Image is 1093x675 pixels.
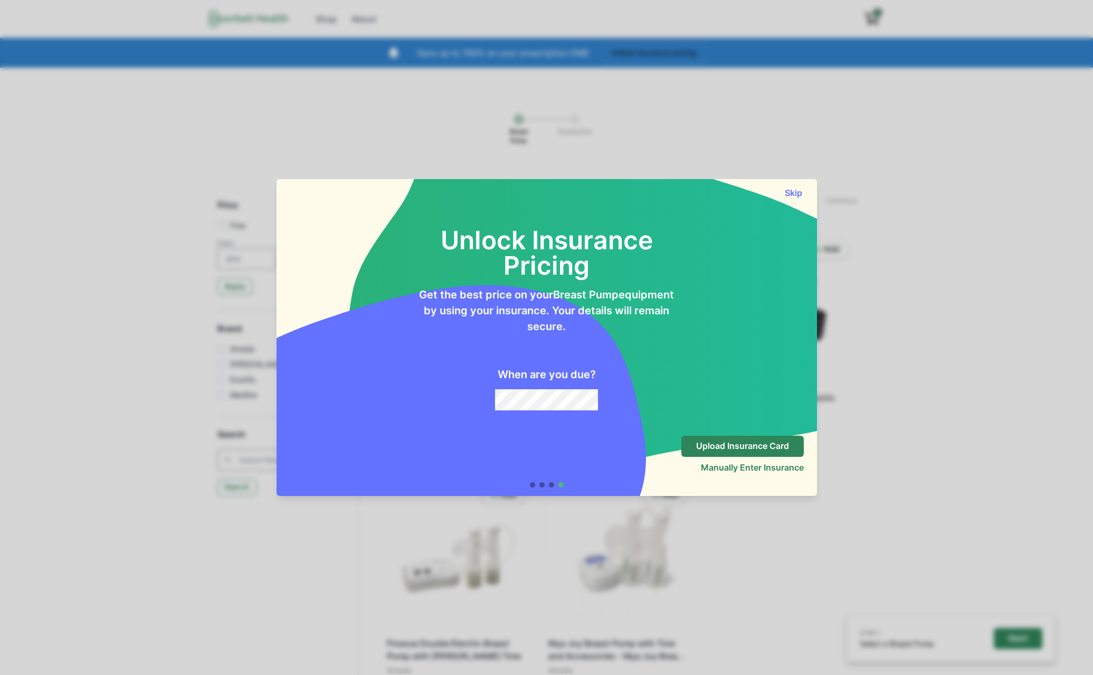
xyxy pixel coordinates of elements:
button: Skip [783,187,804,198]
p: Get the best price on your Breast Pump equipment by using your insurance. Your details will remai... [418,287,676,334]
h2: When are you due? [498,368,596,381]
button: Manually Enter Insurance [701,462,804,473]
h2: Unlock Insurance Pricing [418,202,676,278]
button: Upload Insurance Card [681,436,804,457]
p: Upload Insurance Card [696,441,789,451]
